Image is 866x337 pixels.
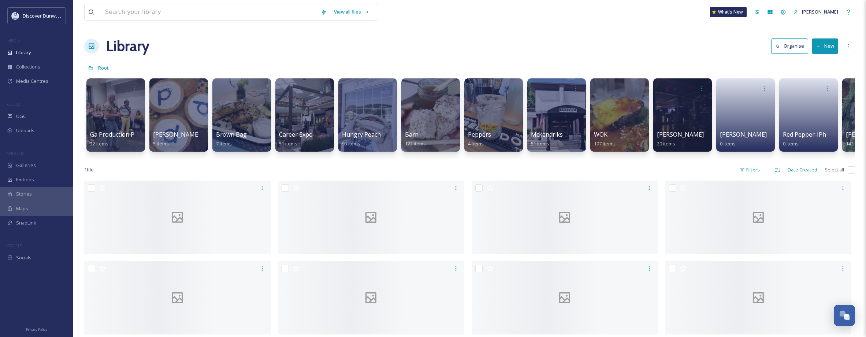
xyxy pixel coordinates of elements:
span: Galleries [16,162,36,169]
span: Collections [16,63,40,70]
span: Uploads [16,127,34,134]
span: [PERSON_NAME] [802,8,838,15]
span: 93 items [342,140,360,147]
a: Library [106,35,149,57]
span: Socials [16,254,31,261]
a: [PERSON_NAME]20 items [657,131,704,147]
img: 696246f7-25b9-4a35-beec-0db6f57a4831.png [12,12,19,19]
span: Maps [16,205,28,212]
a: [PERSON_NAME] [790,5,842,19]
button: Organise [771,38,808,53]
span: [PERSON_NAME]'s Cookies [153,130,228,138]
span: 20 items [657,140,675,147]
span: SOCIALS [7,243,22,248]
a: Root [98,63,109,72]
span: SnapLink [16,219,36,226]
a: WOK107 items [594,131,615,147]
span: 51 items [531,140,549,147]
span: WOK [594,130,607,138]
span: 1 file [84,166,94,173]
button: New [812,38,838,53]
span: 7 items [216,140,232,147]
div: Filters [736,163,763,177]
span: WIDGETS [7,151,24,156]
span: [PERSON_NAME] [657,130,704,138]
span: MEDIA [7,38,20,43]
span: Privacy Policy [26,327,47,332]
div: Date Created [784,163,821,177]
span: Embeds [16,176,34,183]
a: What's New [710,7,747,17]
span: Select all [825,166,844,173]
input: Search your library [101,4,317,20]
a: Brown Bag7 items [216,131,247,147]
span: 4 items [468,140,484,147]
span: 0 items [720,140,736,147]
a: Career Expo51 items [279,131,313,147]
a: View all files [330,5,373,19]
a: Red Pepper-IPhone0 items [783,131,837,147]
span: Ga Production Partner Mixer [90,130,169,138]
span: Stories [16,190,32,197]
a: [PERSON_NAME]0 items [720,131,767,147]
span: COLLECT [7,101,23,107]
a: Ga Production Partner Mixer22 items [90,131,169,147]
span: 5 items [153,140,169,147]
span: UGC [16,113,26,120]
span: 122 items [405,140,426,147]
span: Red Pepper-IPhone [783,130,837,138]
span: 0 items [783,140,799,147]
a: Peppers4 items [468,131,491,147]
button: Open Chat [834,305,855,326]
span: 107 items [594,140,615,147]
span: Root [98,64,109,71]
span: Brown Bag [216,130,247,138]
span: [PERSON_NAME] [720,130,767,138]
span: Hungry Peach [342,130,381,138]
a: Privacy Policy [26,325,47,333]
span: 51 items [279,140,297,147]
span: Peppers [468,130,491,138]
span: Mckendriks [531,130,563,138]
span: 22 items [90,140,108,147]
span: Barn [405,130,419,138]
a: Hungry Peach93 items [342,131,381,147]
a: Mckendriks51 items [531,131,563,147]
span: Career Expo [279,130,313,138]
span: Library [16,49,31,56]
span: Discover Dunwoody [23,12,67,19]
a: [PERSON_NAME]'s Cookies5 items [153,131,228,147]
span: Media Centres [16,78,48,85]
a: Barn122 items [405,131,426,147]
